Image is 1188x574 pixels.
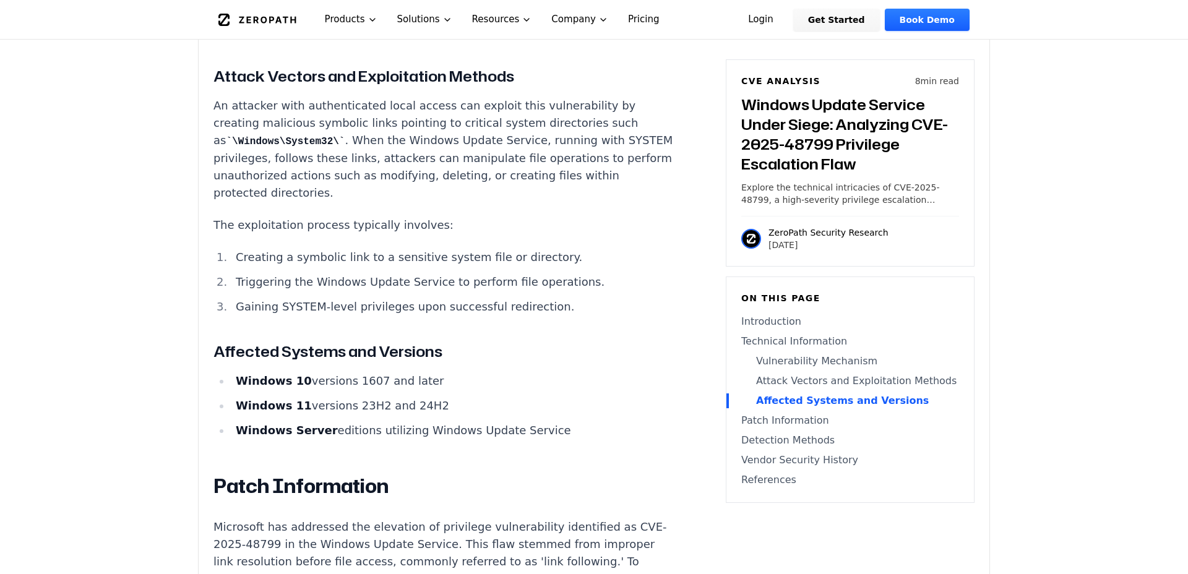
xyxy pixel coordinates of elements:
a: Vendor Security History [741,453,959,468]
a: Get Started [793,9,880,31]
h3: Affected Systems and Versions [213,340,674,362]
p: An attacker with authenticated local access can exploit this vulnerability by creating malicious ... [213,97,674,202]
a: References [741,473,959,487]
a: Patch Information [741,413,959,428]
img: ZeroPath Security Research [741,229,761,249]
h2: Patch Information [213,474,674,499]
a: Introduction [741,314,959,329]
a: Login [733,9,788,31]
strong: Windows 10 [236,374,312,387]
p: Explore the technical intricacies of CVE-2025-48799, a high-severity privilege escalation vulnera... [741,181,959,206]
p: ZeroPath Security Research [768,226,889,239]
a: Affected Systems and Versions [741,393,959,408]
li: versions 1607 and later [231,372,674,390]
li: Gaining SYSTEM-level privileges upon successful redirection. [231,298,674,315]
li: editions utilizing Windows Update Service [231,422,674,439]
a: Technical Information [741,334,959,349]
li: Triggering the Windows Update Service to perform file operations. [231,273,674,291]
a: Book Demo [885,9,970,31]
a: Vulnerability Mechanism [741,354,959,369]
a: Attack Vectors and Exploitation Methods [741,374,959,388]
h3: Attack Vectors and Exploitation Methods [213,65,674,87]
strong: Windows 11 [236,399,312,412]
h6: CVE Analysis [741,75,820,87]
li: versions 23H2 and 24H2 [231,397,674,414]
a: Detection Methods [741,433,959,448]
li: Creating a symbolic link to a sensitive system file or directory. [231,249,674,266]
h3: Windows Update Service Under Siege: Analyzing CVE-2025-48799 Privilege Escalation Flaw [741,95,959,174]
h6: On this page [741,292,959,304]
strong: Windows Server [236,424,338,437]
code: \Windows\System32\ [226,136,345,147]
p: 8 min read [915,75,959,87]
p: The exploitation process typically involves: [213,216,674,234]
p: [DATE] [768,239,889,251]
